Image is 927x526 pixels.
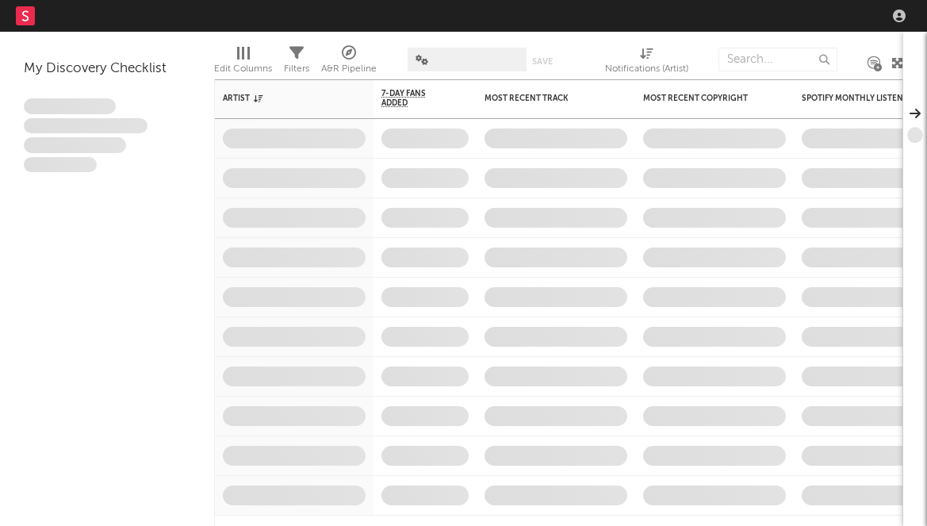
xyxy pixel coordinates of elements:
div: Notifications (Artist) [605,40,688,86]
div: Edit Columns [214,60,272,79]
span: Lorem ipsum dolor [24,98,116,114]
div: My Discovery Checklist [24,60,190,79]
div: A&R Pipeline [321,60,377,79]
input: Search... [718,48,837,71]
span: 7-Day Fans Added [381,89,445,108]
div: Most Recent Copyright [643,94,762,103]
div: Artist [223,94,342,103]
div: Most Recent Track [485,94,603,103]
button: Save [532,57,553,66]
div: Spotify Monthly Listeners [802,94,921,103]
span: Integer aliquet in purus et [24,118,147,134]
div: Filters [284,40,309,86]
div: A&R Pipeline [321,40,377,86]
div: Notifications (Artist) [605,60,688,79]
span: Aliquam viverra [24,157,97,173]
span: Praesent ac interdum [24,137,126,153]
div: Edit Columns [214,40,272,86]
div: Filters [284,60,309,79]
